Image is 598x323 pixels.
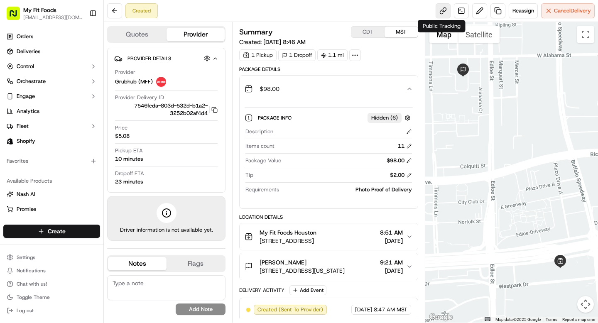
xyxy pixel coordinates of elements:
a: Analytics [3,105,100,118]
h3: Summary [239,28,273,36]
span: Nash AI [17,191,35,198]
div: Location Details [239,214,418,220]
span: [DATE] [355,306,372,313]
div: $2.00 [390,171,412,179]
span: Provider Delivery ID [115,94,164,101]
span: Tip [245,171,253,179]
div: Public Tracking [418,20,466,32]
span: Shopify [17,137,35,145]
button: Settings [3,252,100,263]
span: Dropoff ETA [115,170,144,177]
a: Nash AI [7,191,97,198]
button: Fleet [3,120,100,133]
span: [PERSON_NAME] [260,258,306,267]
button: Keyboard shortcuts [485,317,490,321]
span: Provider Details [127,55,171,62]
button: Engage [3,90,100,103]
div: 📗 [8,186,15,193]
div: 23 minutes [115,178,143,186]
button: [PERSON_NAME][STREET_ADDRESS][US_STATE]9:21 AM[DATE] [240,253,417,280]
a: Powered byPylon [59,206,100,212]
button: Log out [3,305,100,316]
img: Shopify logo [7,138,13,144]
button: [EMAIL_ADDRESS][DOMAIN_NAME] [23,14,83,21]
button: Show satellite imagery [458,26,500,43]
span: Engage [17,93,35,100]
span: 8:51 AM [380,228,403,237]
span: Pylon [83,206,100,212]
button: Start new chat [141,82,151,92]
a: Shopify [3,135,100,148]
div: $98.00 [240,102,417,208]
button: Promise [3,203,100,216]
div: Past conversations [8,108,56,115]
a: Promise [7,206,97,213]
span: Wisdom [PERSON_NAME] [26,151,88,158]
span: Items count [245,142,274,150]
span: [STREET_ADDRESS][US_STATE] [260,267,345,275]
div: 10 minutes [115,155,143,163]
span: $5.08 [115,132,130,140]
span: 8:47 AM MST [374,306,407,313]
img: 5e692f75ce7d37001a5d71f1 [156,77,166,87]
p: Welcome 👋 [8,33,151,46]
span: • [90,129,93,135]
button: Flags [167,257,225,270]
div: Available Products [3,174,100,188]
div: We're available if you need us! [37,88,114,94]
button: Control [3,60,100,73]
span: • [90,151,93,158]
span: Settings [17,254,35,261]
img: Wisdom Oko [8,143,22,159]
div: Package Details [239,66,418,73]
img: 1736555255976-a54dd68f-1ca7-489b-9aae-adbdc363a1c4 [8,79,23,94]
img: Google [427,312,455,323]
button: Show street map [429,26,458,43]
button: Nash AI [3,188,100,201]
div: 11 [398,142,412,150]
button: Create [3,225,100,238]
span: My Fit Foods Houston [260,228,316,237]
button: Hidden (6) [368,113,413,123]
span: Log out [17,307,34,314]
button: CancelDelivery [541,3,595,18]
span: Orchestrate [17,78,46,85]
span: Price [115,124,127,132]
span: Notifications [17,267,46,274]
button: 7546feda-803d-532d-b1a2-3252b02af4d4 [115,102,218,117]
span: Provider [115,69,135,76]
button: Toggle fullscreen view [577,26,594,43]
span: Requirements [245,186,279,193]
a: 💻API Documentation [67,182,137,197]
button: CDT [351,27,385,37]
button: Add Event [289,285,326,295]
img: Nash [8,8,25,25]
span: Pickup ETA [115,147,143,154]
img: Wisdom Oko [8,121,22,137]
button: Quotes [108,28,167,41]
div: $98.00 [387,157,412,164]
input: Got a question? Start typing here... [22,54,149,62]
a: Deliveries [3,45,100,58]
button: Provider [167,28,225,41]
img: 1736555255976-a54dd68f-1ca7-489b-9aae-adbdc363a1c4 [17,129,23,136]
img: 8571987876998_91fb9ceb93ad5c398215_72.jpg [17,79,32,94]
a: Open this area in Google Maps (opens a new window) [427,312,455,323]
span: Grubhub (MFF) [115,78,153,86]
button: Notes [108,257,167,270]
span: Deliveries [17,48,40,55]
span: Orders [17,33,33,40]
button: Toggle Theme [3,291,100,303]
button: Chat with us! [3,278,100,290]
a: 📗Knowledge Base [5,182,67,197]
button: My Fit Foods [23,6,56,14]
a: Orders [3,30,100,43]
span: Analytics [17,108,39,115]
button: MST [385,27,418,37]
button: My Fit Foods Houston[STREET_ADDRESS]8:51 AM[DATE] [240,223,417,250]
img: 1736555255976-a54dd68f-1ca7-489b-9aae-adbdc363a1c4 [17,152,23,158]
div: 1.1 mi [317,49,348,61]
span: Knowledge Base [17,186,64,194]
